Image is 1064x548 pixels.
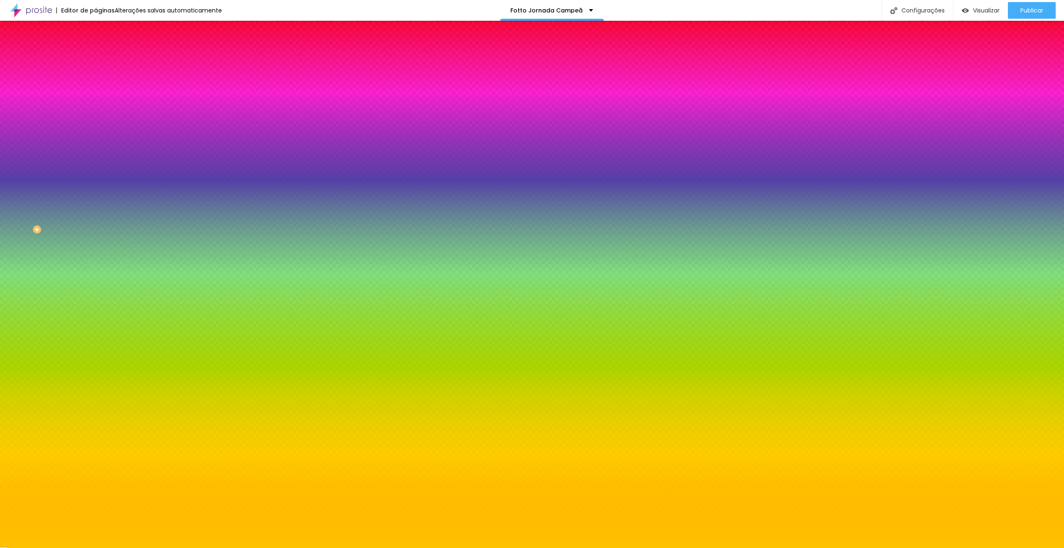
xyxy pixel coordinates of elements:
button: Visualizar [953,2,1008,19]
button: Publicar [1008,2,1056,19]
img: Icone [890,7,897,14]
div: Editor de páginas [56,7,115,13]
span: Visualizar [973,7,1000,14]
p: Fotto Jornada Campeã [510,7,583,13]
div: Alterações salvas automaticamente [115,7,222,13]
img: view-1.svg [962,7,969,14]
span: Publicar [1020,7,1043,14]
